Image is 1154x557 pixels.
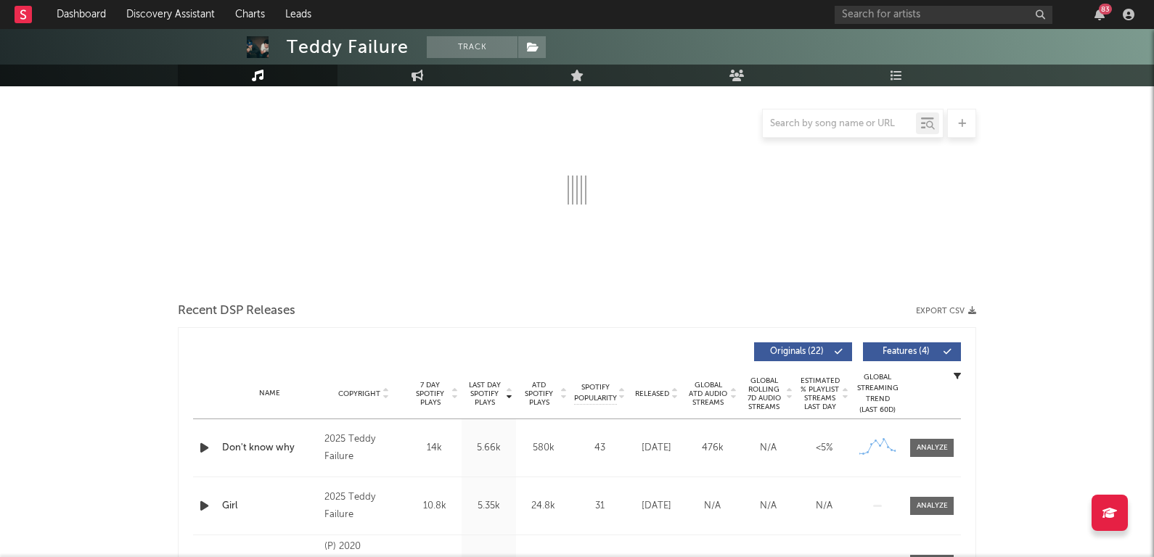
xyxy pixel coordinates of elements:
[632,499,681,513] div: [DATE]
[863,342,961,361] button: Features(4)
[574,441,625,455] div: 43
[574,382,617,404] span: Spotify Popularity
[800,441,848,455] div: <5%
[754,342,852,361] button: Originals(22)
[465,441,512,455] div: 5.66k
[520,381,558,407] span: ATD Spotify Plays
[324,431,404,466] div: 2025 Teddy Failure
[411,499,458,513] div: 10.8k
[688,381,728,407] span: Global ATD Audio Streams
[800,376,840,411] span: Estimated % Playlist Streams Last Day
[178,302,295,320] span: Recent DSP Releases
[1094,9,1105,20] button: 83
[856,372,899,416] div: Global Streaming Trend (Last 60D)
[222,499,317,513] a: Girl
[411,381,449,407] span: 7 Day Spotify Plays
[520,441,567,455] div: 580k
[744,499,793,513] div: N/A
[465,499,512,513] div: 5.35k
[916,307,976,315] button: Export CSV
[764,347,830,356] span: Originals ( 22 )
[338,389,380,398] span: Copyright
[1099,4,1112,15] div: 83
[411,441,458,455] div: 14k
[222,388,317,399] div: Name
[635,389,669,398] span: Released
[465,381,504,407] span: Last Day Spotify Plays
[287,36,409,58] div: Teddy Failure
[222,441,317,455] a: Don't know why
[800,499,848,513] div: N/A
[744,441,793,455] div: N/A
[574,499,625,513] div: 31
[688,499,737,513] div: N/A
[872,347,939,356] span: Features ( 4 )
[763,118,916,130] input: Search by song name or URL
[835,6,1052,24] input: Search for artists
[324,489,404,524] div: 2025 Teddy Failure
[427,36,517,58] button: Track
[744,376,784,411] span: Global Rolling 7D Audio Streams
[688,441,737,455] div: 476k
[520,499,567,513] div: 24.8k
[632,441,681,455] div: [DATE]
